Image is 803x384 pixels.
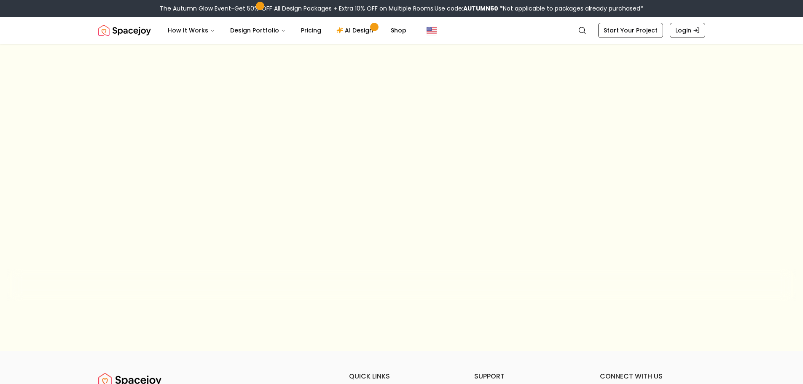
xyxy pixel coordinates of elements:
[98,22,151,39] a: Spacejoy
[427,25,437,35] img: United States
[294,22,328,39] a: Pricing
[598,23,663,38] a: Start Your Project
[600,371,705,381] h6: connect with us
[384,22,413,39] a: Shop
[98,17,705,44] nav: Global
[223,22,293,39] button: Design Portfolio
[330,22,382,39] a: AI Design
[160,4,643,13] div: The Autumn Glow Event-Get 50% OFF All Design Packages + Extra 10% OFF on Multiple Rooms.
[349,371,454,381] h6: quick links
[161,22,413,39] nav: Main
[435,4,498,13] span: Use code:
[161,22,222,39] button: How It Works
[498,4,643,13] span: *Not applicable to packages already purchased*
[670,23,705,38] a: Login
[463,4,498,13] b: AUTUMN50
[474,371,580,381] h6: support
[98,22,151,39] img: Spacejoy Logo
